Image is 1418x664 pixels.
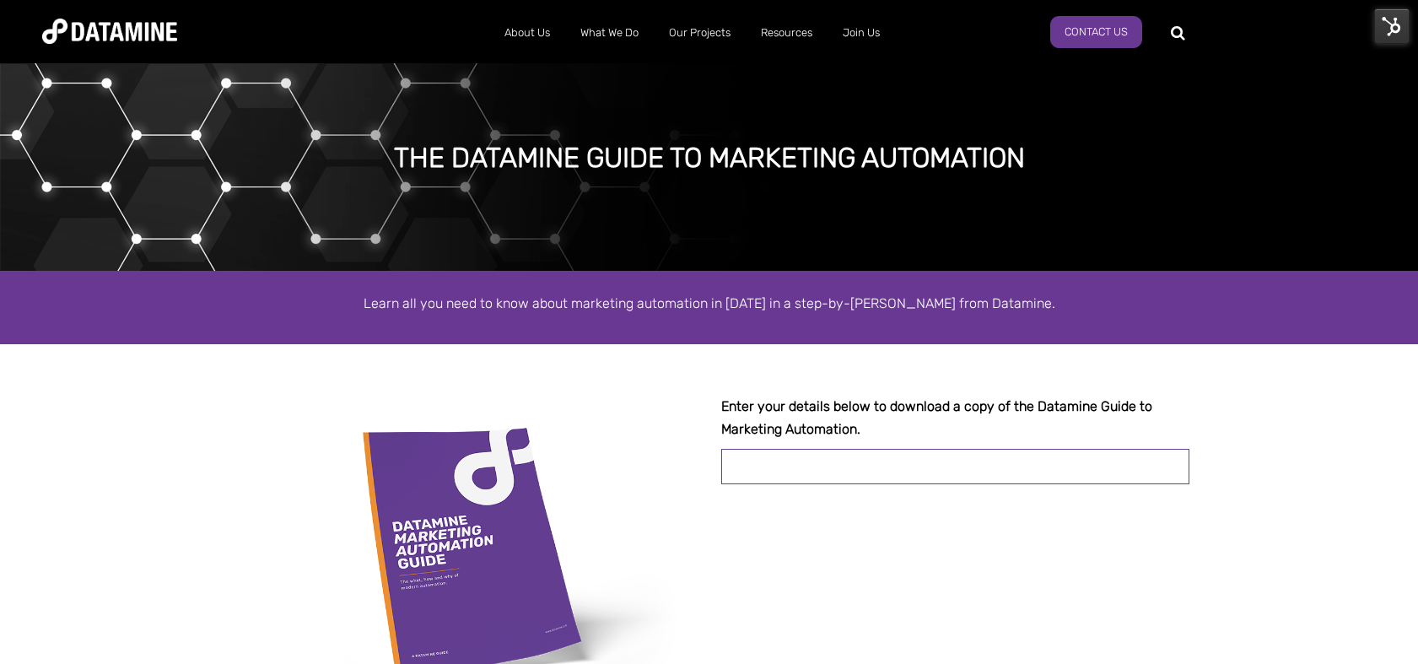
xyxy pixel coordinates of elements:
[364,295,1055,311] span: Learn all you need to know about marketing automation in [DATE] in a step-by-[PERSON_NAME] from D...
[828,11,895,55] a: Join Us
[1050,16,1142,48] a: Contact Us
[489,11,565,55] a: About Us
[721,398,1152,437] strong: Enter your details below to download a copy of the Datamine Guide to Marketing Automation.
[565,11,654,55] a: What We Do
[1374,8,1410,44] img: HubSpot Tools Menu Toggle
[746,11,828,55] a: Resources
[654,11,746,55] a: Our Projects
[42,19,177,44] img: Datamine
[164,143,1255,174] div: The datamine guide to Marketing Automation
